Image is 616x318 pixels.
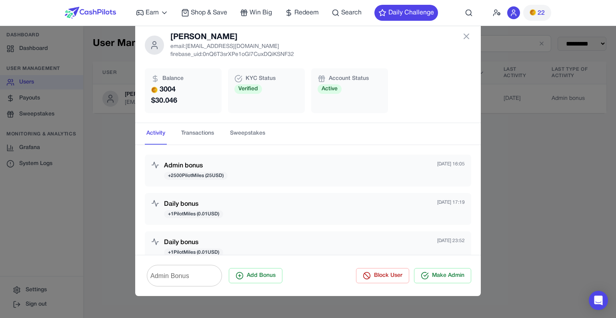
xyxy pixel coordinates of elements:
span: Verified [234,84,262,94]
p: [DATE] 17:19 [437,199,465,206]
img: CashPilots Logo [65,7,116,19]
p: [DATE] 23:52 [437,238,465,244]
span: + 2500 PilotMiles ( 25 USD) [164,172,228,180]
button: Sweepstakes [228,123,267,145]
button: Activity [145,123,167,145]
nav: Tabs [135,123,481,145]
h2: [PERSON_NAME] [170,32,294,43]
img: PMs [530,9,536,16]
button: Add Bonus [229,268,282,283]
span: KYC Status [246,75,276,83]
span: Search [341,8,362,18]
a: Win Big [240,8,272,18]
h3: Daily bonus [164,238,223,247]
span: Account Status [329,75,369,83]
a: Earn [136,8,168,18]
div: Open Intercom Messenger [589,291,608,310]
span: 22 [538,8,545,18]
button: Daily Challenge [374,5,438,21]
a: Redeem [285,8,319,18]
span: Redeem [294,8,319,18]
p: [DATE] 16:05 [437,161,465,167]
p: email: [EMAIL_ADDRESS][DOMAIN_NAME] [170,43,294,51]
span: Earn [146,8,159,18]
span: Win Big [250,8,272,18]
button: Block User [356,268,409,283]
button: PMs22 [523,5,551,21]
img: PMs [151,87,158,93]
span: Shop & Save [191,8,227,18]
button: Transactions [180,123,216,145]
a: Shop & Save [181,8,227,18]
span: + 1 PilotMiles ( 0.01 USD) [164,210,223,218]
a: Search [332,8,362,18]
p: 3004 $ 30.046 [151,84,215,107]
span: Balance [162,75,184,83]
button: Make Admin [414,268,471,283]
h3: Daily bonus [164,199,223,209]
span: Active [318,84,342,94]
h3: Admin bonus [164,161,228,171]
span: + 1 PilotMiles ( 0.01 USD) [164,248,223,256]
p: firebase_uid: 0nQ6T3srXPe1oGl7CuxDQiKSNF32 [170,51,294,59]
